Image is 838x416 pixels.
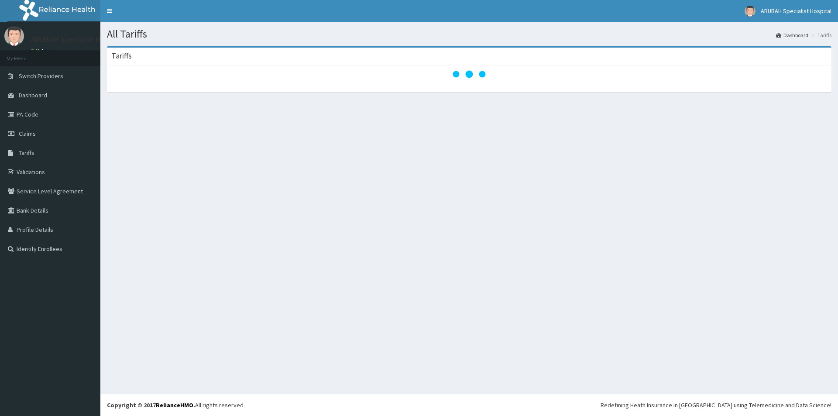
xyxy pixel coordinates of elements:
[31,48,52,54] a: Online
[100,394,838,416] footer: All rights reserved.
[19,149,34,157] span: Tariffs
[601,401,831,409] div: Redefining Heath Insurance in [GEOGRAPHIC_DATA] using Telemedicine and Data Science!
[19,130,36,138] span: Claims
[19,72,63,80] span: Switch Providers
[452,57,487,92] svg: audio-loading
[809,31,831,39] li: Tariffs
[111,52,132,60] h3: Tariffs
[4,26,24,46] img: User Image
[745,6,756,17] img: User Image
[31,35,124,43] p: ARUBAH Specialist Hospital
[761,7,831,15] span: ARUBAH Specialist Hospital
[19,91,47,99] span: Dashboard
[156,401,193,409] a: RelianceHMO
[107,401,195,409] strong: Copyright © 2017 .
[107,28,831,40] h1: All Tariffs
[776,31,808,39] a: Dashboard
